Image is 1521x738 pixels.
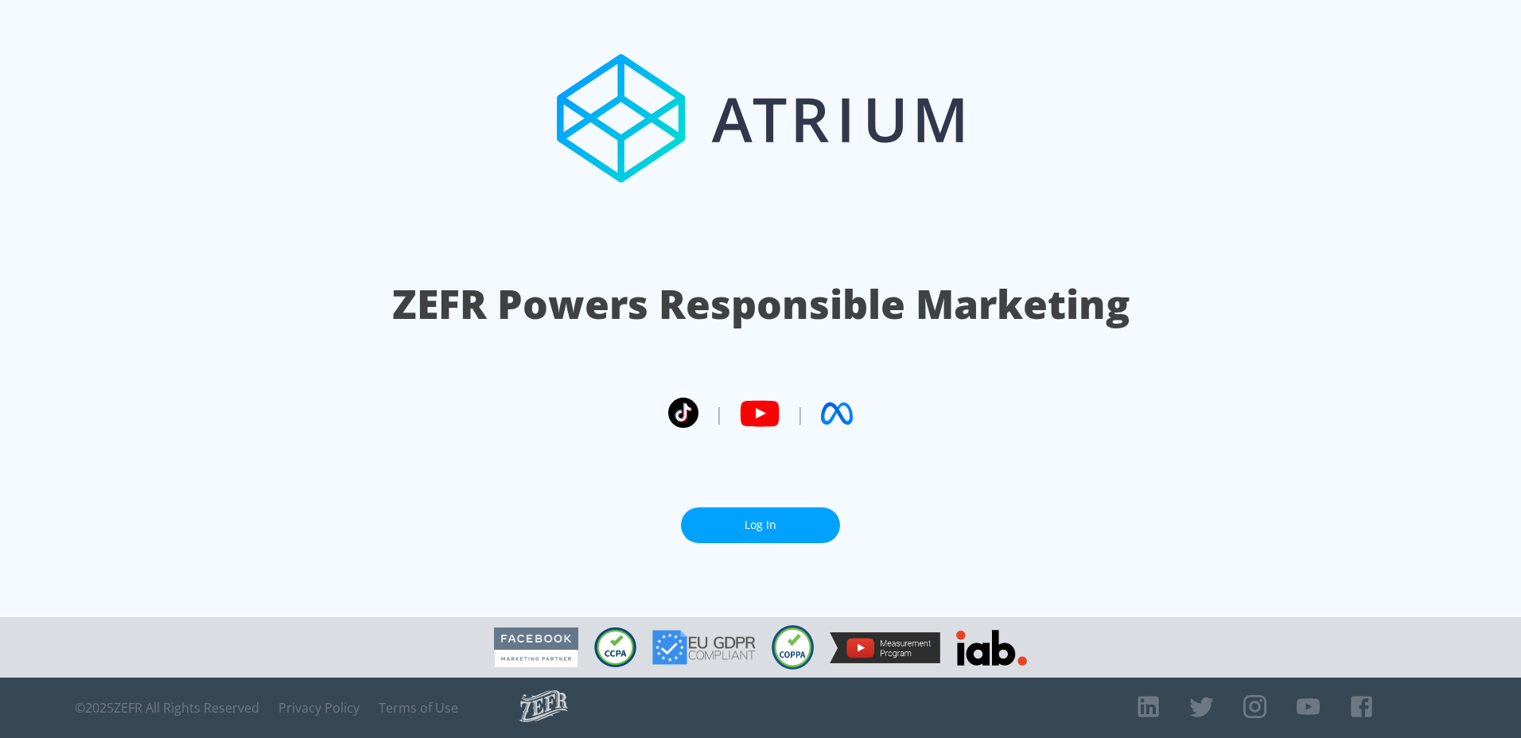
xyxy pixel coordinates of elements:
img: Facebook Marketing Partner [494,627,578,668]
span: | [796,402,805,425]
a: Log In [681,507,840,543]
h1: ZEFR Powers Responsible Marketing [392,277,1130,332]
img: YouTube Measurement Program [830,632,940,663]
a: Terms of Use [379,700,458,716]
img: CCPA Compliant [594,627,636,667]
span: | [714,402,724,425]
a: Privacy Policy [278,700,360,716]
img: GDPR Compliant [652,630,756,665]
img: COPPA Compliant [772,625,814,670]
span: © 2025 ZEFR All Rights Reserved [75,700,259,716]
img: IAB [956,630,1027,666]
